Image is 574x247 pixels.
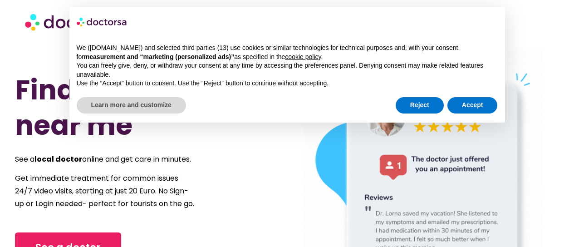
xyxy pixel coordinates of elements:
p: We ([DOMAIN_NAME]) and selected third parties (13) use cookies or similar technologies for techni... [77,44,498,61]
button: Learn more and customize [77,97,186,114]
p: See a online and get care in minutes. [15,153,195,166]
a: cookie policy [285,53,321,60]
strong: local doctor [34,154,82,164]
button: Accept [447,97,498,114]
span: Get immediate treatment for common issues 24/7 video visits, starting at just 20 Euro. No Sign-up... [15,173,194,209]
p: You can freely give, deny, or withdraw your consent at any time by accessing the preferences pane... [77,61,498,79]
h1: Find a Doctor near me [15,72,255,143]
img: logo [77,15,128,29]
p: Use the “Accept” button to consent. Use the “Reject” button to continue without accepting. [77,79,498,88]
button: Reject [396,97,444,114]
strong: measurement and “marketing (personalized ads)” [84,53,234,60]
